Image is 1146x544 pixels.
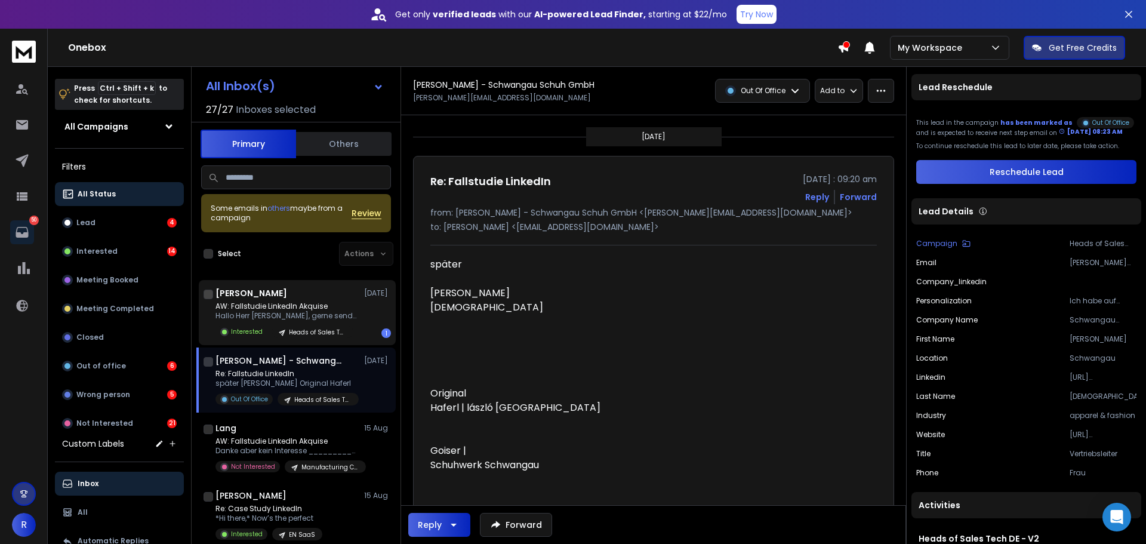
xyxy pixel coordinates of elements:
[916,142,1136,150] p: To continue reschedule this lead to later date, please take action.
[916,296,972,306] p: Personalization
[29,216,39,225] p: 50
[1070,449,1136,459] p: Vertriebsleiter
[55,325,184,349] button: Closed
[919,81,993,93] p: Lead Reschedule
[1070,468,1136,478] p: Frau
[301,463,359,472] p: Manufacturing CEO - DE
[55,182,184,206] button: All Status
[215,446,359,456] p: Danke aber kein Interesse ________________________________
[395,8,727,20] p: Get only with our starting at $22/mo
[364,288,391,298] p: [DATE]
[55,211,184,235] button: Lead4
[167,361,177,371] div: 6
[642,132,666,142] p: [DATE]
[231,395,268,404] p: Out Of Office
[413,79,594,91] h1: [PERSON_NAME] - Schwangau Schuh GmbH
[206,103,233,117] span: 27 / 27
[1070,411,1136,420] p: apparel & fashion
[289,328,346,337] p: Heads of Sales Tech DE - V2
[236,103,316,117] h3: Inboxes selected
[218,249,241,259] label: Select
[62,438,124,450] h3: Custom Labels
[1070,373,1136,382] p: [URL][DOMAIN_NAME]
[98,81,156,95] span: Ctrl + Shift + k
[916,239,957,248] p: Campaign
[916,468,938,478] p: Phone
[1092,118,1129,127] p: Out Of Office
[76,333,104,342] p: Closed
[352,207,381,219] button: Review
[167,218,177,228] div: 4
[215,355,347,367] h1: [PERSON_NAME] - Schwangau Schuh GmbH
[916,449,931,459] p: title
[1070,258,1136,268] p: [PERSON_NAME][EMAIL_ADDRESS][DOMAIN_NAME]
[167,390,177,399] div: 5
[916,160,1136,184] button: Reschedule Lead
[231,530,263,539] p: Interested
[215,490,286,502] h1: [PERSON_NAME]
[840,191,877,203] div: Forward
[1024,36,1125,60] button: Get Free Credits
[296,131,392,157] button: Others
[740,8,773,20] p: Try Now
[215,379,359,388] p: später [PERSON_NAME] Original Haferl
[1070,392,1136,401] p: [DEMOGRAPHIC_DATA]
[55,500,184,524] button: All
[911,492,1141,518] div: Activities
[1070,334,1136,344] p: [PERSON_NAME]
[55,239,184,263] button: Interested14
[916,239,971,248] button: Campaign
[231,462,275,471] p: Not Interested
[408,513,470,537] button: Reply
[1059,127,1123,136] div: [DATE] 08:23 AM
[1070,354,1136,363] p: Schwangau
[413,93,591,103] p: [PERSON_NAME][EMAIL_ADDRESS][DOMAIN_NAME]
[916,334,954,344] p: First Name
[916,115,1136,137] div: This lead in the campaign and is expected to receive next step email on
[916,392,955,401] p: Last Name
[12,513,36,537] button: R
[430,286,779,315] p: [PERSON_NAME] [DEMOGRAPHIC_DATA]
[433,8,496,20] strong: verified leads
[916,354,948,363] p: location
[76,390,130,399] p: Wrong person
[76,247,118,256] p: Interested
[267,203,290,213] span: others
[1070,315,1136,325] p: Schwangau Schuh
[76,304,154,314] p: Meeting Completed
[430,386,779,415] p: Original Haferl | lászló [GEOGRAPHIC_DATA]
[364,356,391,365] p: [DATE]
[898,42,967,54] p: My Workspace
[211,204,352,223] div: Some emails in maybe from a campaign
[820,86,845,96] p: Add to
[215,437,359,446] p: AW: Fallstudie LinkedIn Akquise
[215,504,322,514] p: Re: Case Study LinkedIn
[741,86,785,96] p: Out Of Office
[294,395,352,404] p: Heads of Sales Tech DE - V2
[1000,118,1073,127] span: has been marked as
[196,74,393,98] button: All Inbox(s)
[201,130,296,158] button: Primary
[737,5,777,24] button: Try Now
[167,419,177,428] div: 21
[74,82,167,106] p: Press to check for shortcuts.
[167,247,177,256] div: 14
[55,411,184,435] button: Not Interested21
[215,422,236,434] h1: Lang
[1049,42,1117,54] p: Get Free Credits
[215,287,287,299] h1: [PERSON_NAME]
[916,373,945,382] p: linkedin
[1070,430,1136,439] p: [URL][DOMAIN_NAME]
[10,220,34,244] a: 50
[231,327,263,336] p: Interested
[1070,239,1136,248] p: Heads of Sales Tech DE - V2
[55,354,184,378] button: Out of office6
[534,8,646,20] strong: AI-powered Lead Finder,
[916,315,978,325] p: Company Name
[480,513,552,537] button: Forward
[919,205,974,217] p: Lead Details
[55,115,184,139] button: All Campaigns
[430,173,551,190] h1: Re: Fallstudie LinkedIn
